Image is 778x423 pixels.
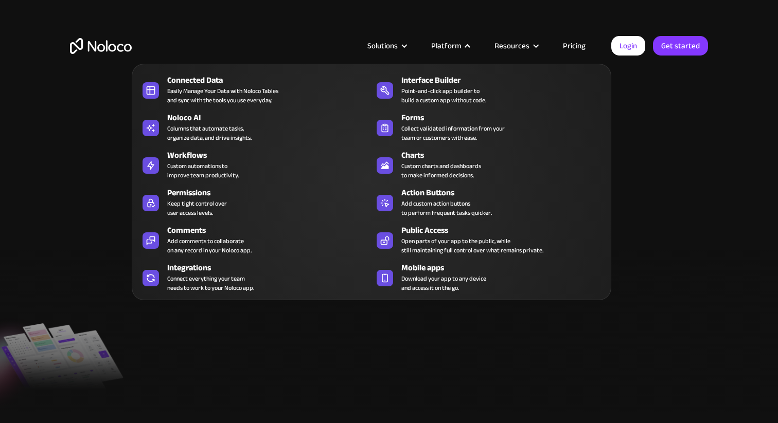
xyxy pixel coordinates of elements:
[431,39,461,52] div: Platform
[167,124,252,142] div: Columns that automate tasks, organize data, and drive insights.
[137,185,372,219] a: PermissionsKeep tight control overuser access levels.
[137,222,372,257] a: CommentsAdd comments to collaborateon any record in your Noloco app.
[372,222,606,257] a: Public AccessOpen parts of your app to the public, whilestill maintaining full control over what ...
[401,124,505,142] div: Collect validated information from your team or customers with ease.
[372,72,606,107] a: Interface BuilderPoint-and-click app builder tobuild a custom app without code.
[70,38,132,54] a: home
[401,112,610,124] div: Forms
[167,112,376,124] div: Noloco AI
[372,260,606,295] a: Mobile appsDownload your app to any deviceand access it on the go.
[167,224,376,236] div: Comments
[372,147,606,182] a: ChartsCustom charts and dashboardsto make informed decisions.
[70,106,708,188] h2: Business Apps for Teams
[418,39,482,52] div: Platform
[550,39,598,52] a: Pricing
[401,274,486,292] span: Download your app to any device and access it on the go.
[401,161,481,180] div: Custom charts and dashboards to make informed decisions.
[167,274,254,292] div: Connect everything your team needs to work to your Noloco app.
[401,149,610,161] div: Charts
[401,262,610,274] div: Mobile apps
[137,147,372,182] a: WorkflowsCustom automations toimprove team productivity.
[137,72,372,107] a: Connected DataEasily Manage Your Data with Noloco Tablesand sync with the tools you use everyday.
[367,39,398,52] div: Solutions
[355,39,418,52] div: Solutions
[611,36,645,56] a: Login
[132,49,611,300] nav: Platform
[401,74,610,86] div: Interface Builder
[167,262,376,274] div: Integrations
[401,236,543,255] div: Open parts of your app to the public, while still maintaining full control over what remains priv...
[482,39,550,52] div: Resources
[167,86,278,105] div: Easily Manage Your Data with Noloco Tables and sync with the tools you use everyday.
[653,36,708,56] a: Get started
[401,199,492,217] div: Add custom action buttons to perform frequent tasks quicker.
[372,109,606,144] a: FormsCollect validated information from yourteam or customers with ease.
[167,74,376,86] div: Connected Data
[494,39,529,52] div: Resources
[167,161,239,180] div: Custom automations to improve team productivity.
[401,187,610,199] div: Action Buttons
[401,86,486,105] div: Point-and-click app builder to build a custom app without code.
[167,149,376,161] div: Workflows
[372,185,606,219] a: Action ButtonsAdd custom action buttonsto perform frequent tasks quicker.
[137,260,372,295] a: IntegrationsConnect everything your teamneeds to work to your Noloco app.
[167,187,376,199] div: Permissions
[167,236,252,255] div: Add comments to collaborate on any record in your Noloco app.
[137,109,372,144] a: Noloco AIColumns that automate tasks,organize data, and drive insights.
[401,224,610,236] div: Public Access
[167,199,227,217] div: Keep tight control over user access levels.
